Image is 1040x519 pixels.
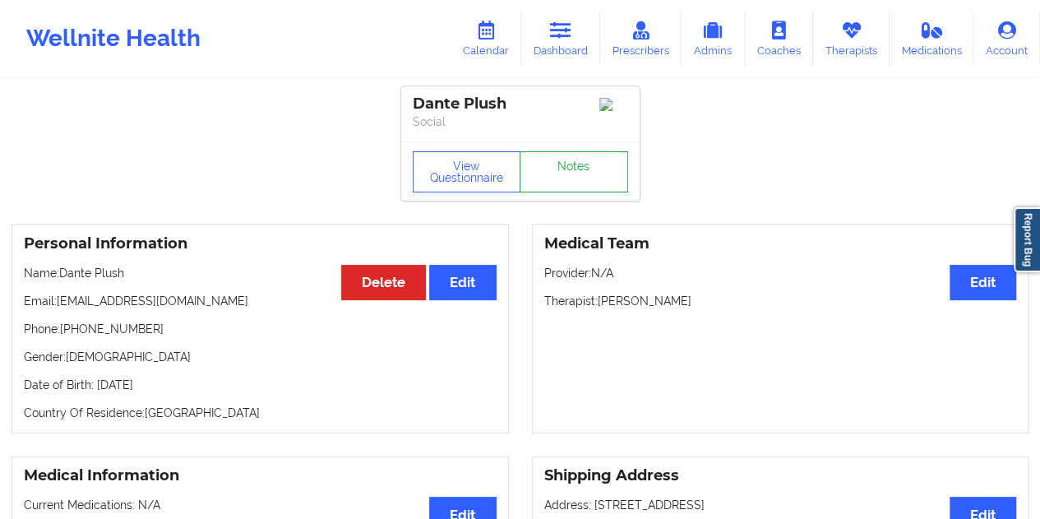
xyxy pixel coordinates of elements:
[973,12,1040,66] a: Account
[520,151,628,192] a: Notes
[24,497,497,513] p: Current Medications: N/A
[544,466,1017,485] h3: Shipping Address
[599,98,628,111] img: Image%2Fplaceholer-image.png
[24,293,497,309] p: Email: [EMAIL_ADDRESS][DOMAIN_NAME]
[24,405,497,421] p: Country Of Residence: [GEOGRAPHIC_DATA]
[890,12,974,66] a: Medications
[24,377,497,393] p: Date of Birth: [DATE]
[24,349,497,365] p: Gender: [DEMOGRAPHIC_DATA]
[413,114,628,130] p: Social
[341,265,426,300] button: Delete
[544,293,1017,309] p: Therapist: [PERSON_NAME]
[813,12,890,66] a: Therapists
[24,234,497,253] h3: Personal Information
[544,234,1017,253] h3: Medical Team
[681,12,745,66] a: Admins
[429,265,496,300] button: Edit
[24,466,497,485] h3: Medical Information
[544,497,1017,513] p: Address: [STREET_ADDRESS]
[950,265,1016,300] button: Edit
[745,12,813,66] a: Coaches
[413,151,521,192] button: View Questionnaire
[544,265,1017,281] p: Provider: N/A
[413,95,628,114] div: Dante Plush
[451,12,521,66] a: Calendar
[600,12,682,66] a: Prescribers
[24,321,497,337] p: Phone: [PHONE_NUMBER]
[1014,207,1040,272] a: Report Bug
[521,12,600,66] a: Dashboard
[24,265,497,281] p: Name: Dante Plush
